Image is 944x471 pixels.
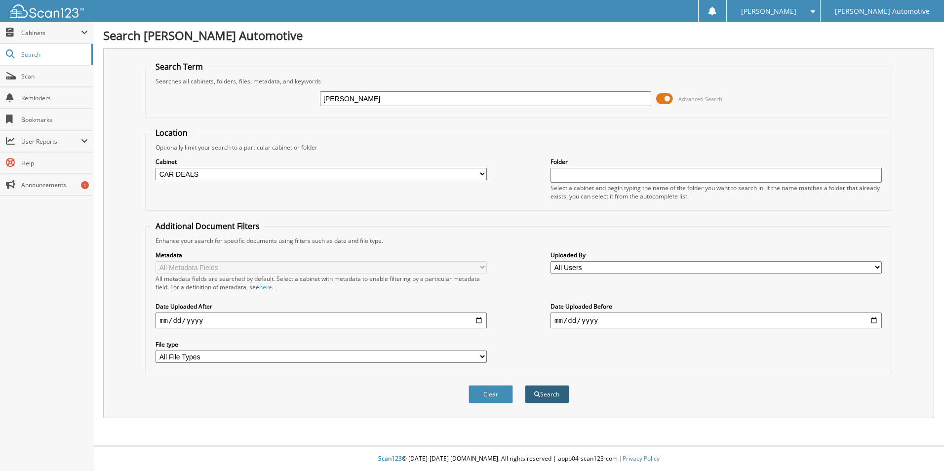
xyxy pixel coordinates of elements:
[151,143,887,152] div: Optionally limit your search to a particular cabinet or folder
[678,95,722,103] span: Advanced Search
[151,61,208,72] legend: Search Term
[21,50,86,59] span: Search
[21,72,88,80] span: Scan
[378,454,402,463] span: Scan123
[551,313,882,328] input: end
[469,385,513,403] button: Clear
[156,275,487,291] div: All metadata fields are searched by default. Select a cabinet with metadata to enable filtering b...
[103,27,934,43] h1: Search [PERSON_NAME] Automotive
[623,454,660,463] a: Privacy Policy
[21,137,81,146] span: User Reports
[156,251,487,259] label: Metadata
[156,157,487,166] label: Cabinet
[21,181,88,189] span: Announcements
[259,283,272,291] a: here
[551,157,882,166] label: Folder
[93,447,944,471] div: © [DATE]-[DATE] [DOMAIN_NAME]. All rights reserved | appb04-scan123-com |
[551,302,882,311] label: Date Uploaded Before
[525,385,569,403] button: Search
[21,116,88,124] span: Bookmarks
[151,236,887,245] div: Enhance your search for specific documents using filters such as date and file type.
[151,127,193,138] legend: Location
[551,251,882,259] label: Uploaded By
[10,4,84,18] img: scan123-logo-white.svg
[81,181,89,189] div: 1
[551,184,882,200] div: Select a cabinet and begin typing the name of the folder you want to search in. If the name match...
[21,159,88,167] span: Help
[156,302,487,311] label: Date Uploaded After
[156,313,487,328] input: start
[151,221,265,232] legend: Additional Document Filters
[151,77,887,85] div: Searches all cabinets, folders, files, metadata, and keywords
[835,8,930,14] span: [PERSON_NAME] Automotive
[21,94,88,102] span: Reminders
[741,8,796,14] span: [PERSON_NAME]
[21,29,81,37] span: Cabinets
[156,340,487,349] label: File type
